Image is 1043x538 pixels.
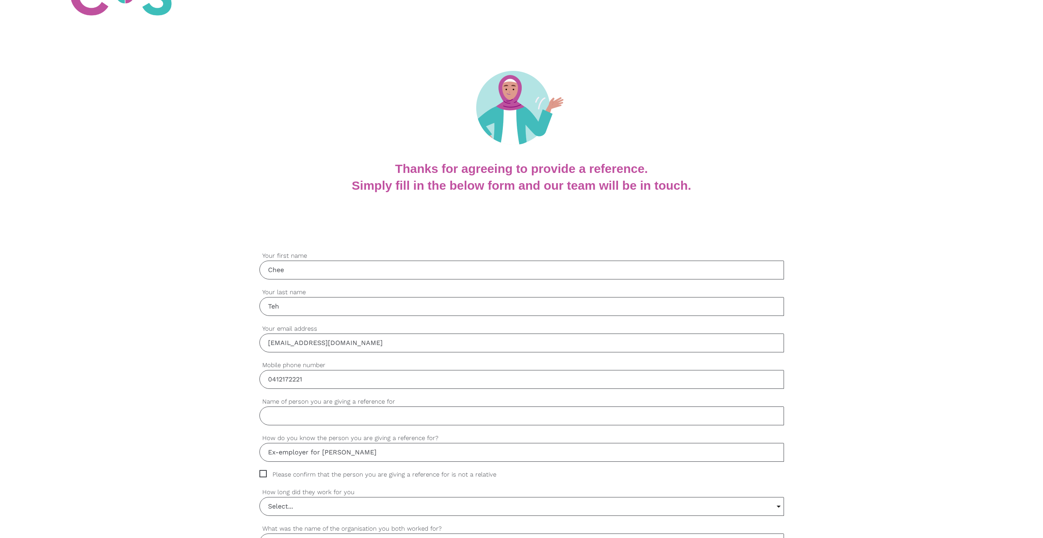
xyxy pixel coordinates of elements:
label: Your last name [259,288,784,297]
label: Name of person you are giving a reference for [259,397,784,406]
label: Mobile phone number [259,361,784,370]
label: What was the name of the organisation you both worked for? [259,524,784,533]
label: Your email address [259,324,784,334]
b: Thanks for agreeing to provide a reference. [395,162,648,175]
label: How do you know the person you are giving a reference for? [259,434,784,443]
label: How long did they work for you [259,488,784,497]
label: Your first name [259,251,784,261]
span: Please confirm that the person you are giving a reference for is not a relative [259,470,512,479]
b: Simply fill in the below form and our team will be in touch. [352,179,691,192]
